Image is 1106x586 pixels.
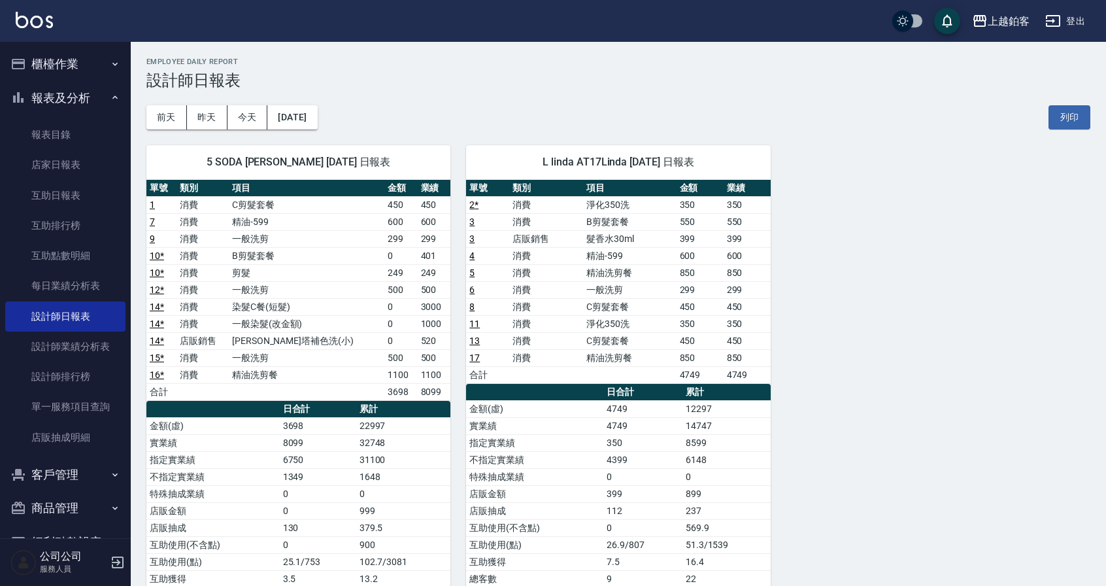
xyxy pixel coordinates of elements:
td: 102.7/3081 [356,553,451,570]
a: 1 [150,199,155,210]
a: 設計師排行榜 [5,362,126,392]
a: 設計師業績分析表 [5,332,126,362]
td: 6750 [280,451,356,468]
td: 32748 [356,434,451,451]
td: 450 [724,332,771,349]
td: 550 [724,213,771,230]
td: 店販銷售 [176,332,229,349]
td: 不指定實業績 [146,468,280,485]
td: 互助使用(點) [146,553,280,570]
button: 登出 [1040,9,1090,33]
td: 指定實業績 [146,451,280,468]
th: 累計 [356,401,451,418]
th: 累計 [682,384,771,401]
td: 消費 [509,298,583,315]
td: 31100 [356,451,451,468]
td: 實業績 [146,434,280,451]
a: 8 [469,302,475,312]
td: 850 [677,264,724,281]
td: 26.9/807 [603,536,682,553]
td: 450 [677,332,724,349]
td: 249 [384,264,418,281]
a: 單一服務項目查詢 [5,392,126,422]
td: 淨化350洗 [583,315,676,332]
th: 類別 [509,180,583,197]
td: 25.1/753 [280,553,356,570]
td: 500 [418,349,451,366]
td: 450 [677,298,724,315]
td: 399 [677,230,724,247]
a: 13 [469,336,480,346]
td: 850 [724,264,771,281]
a: 每日業績分析表 [5,271,126,301]
td: B剪髮套餐 [583,213,676,230]
td: 一般洗剪 [229,281,384,298]
td: 8099 [280,434,356,451]
td: 消費 [509,332,583,349]
td: 金額(虛) [466,400,603,417]
td: 16.4 [682,553,771,570]
td: 消費 [176,349,229,366]
td: 569.9 [682,519,771,536]
td: 600 [677,247,724,264]
td: 店販金額 [466,485,603,502]
td: B剪髮套餐 [229,247,384,264]
td: 精油-599 [583,247,676,264]
th: 日合計 [280,401,356,418]
td: 500 [384,281,418,298]
td: 1100 [384,366,418,383]
td: 指定實業績 [466,434,603,451]
td: 1648 [356,468,451,485]
td: 精油洗剪餐 [229,366,384,383]
td: 8599 [682,434,771,451]
a: 互助排行榜 [5,211,126,241]
span: L linda AT17Linda [DATE] 日報表 [482,156,754,169]
td: 髮香水30ml [583,230,676,247]
td: 350 [677,315,724,332]
td: 0 [280,485,356,502]
td: 店販銷售 [509,230,583,247]
td: 互助使用(不含點) [146,536,280,553]
th: 項目 [229,180,384,197]
td: C剪髮套餐 [583,332,676,349]
div: 上越鉑客 [988,13,1030,29]
td: 600 [384,213,418,230]
a: 設計師日報表 [5,302,126,332]
td: 299 [677,281,724,298]
th: 業績 [724,180,771,197]
a: 9 [150,233,155,244]
button: 今天 [227,105,268,129]
td: 299 [418,230,451,247]
td: 520 [418,332,451,349]
td: 合計 [146,383,176,400]
td: 消費 [509,281,583,298]
h2: Employee Daily Report [146,58,1090,66]
td: 350 [677,196,724,213]
td: 染髮C餐(短髮) [229,298,384,315]
td: 消費 [176,196,229,213]
td: 合計 [466,366,509,383]
a: 7 [150,216,155,227]
h3: 設計師日報表 [146,71,1090,90]
th: 金額 [677,180,724,197]
td: 0 [384,247,418,264]
td: 3698 [280,417,356,434]
span: 5 SODA [PERSON_NAME] [DATE] 日報表 [162,156,435,169]
td: 0 [603,519,682,536]
td: 店販金額 [146,502,280,519]
th: 金額 [384,180,418,197]
td: 0 [356,485,451,502]
td: 消費 [176,366,229,383]
td: 600 [724,247,771,264]
td: 一般洗剪 [229,230,384,247]
td: 精油洗剪餐 [583,264,676,281]
td: 51.3/1539 [682,536,771,553]
td: 消費 [176,247,229,264]
td: 0 [280,502,356,519]
button: save [934,8,960,34]
td: 500 [418,281,451,298]
button: 櫃檯作業 [5,47,126,81]
button: 報表及分析 [5,81,126,115]
td: 4749 [603,417,682,434]
td: 精油-599 [229,213,384,230]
